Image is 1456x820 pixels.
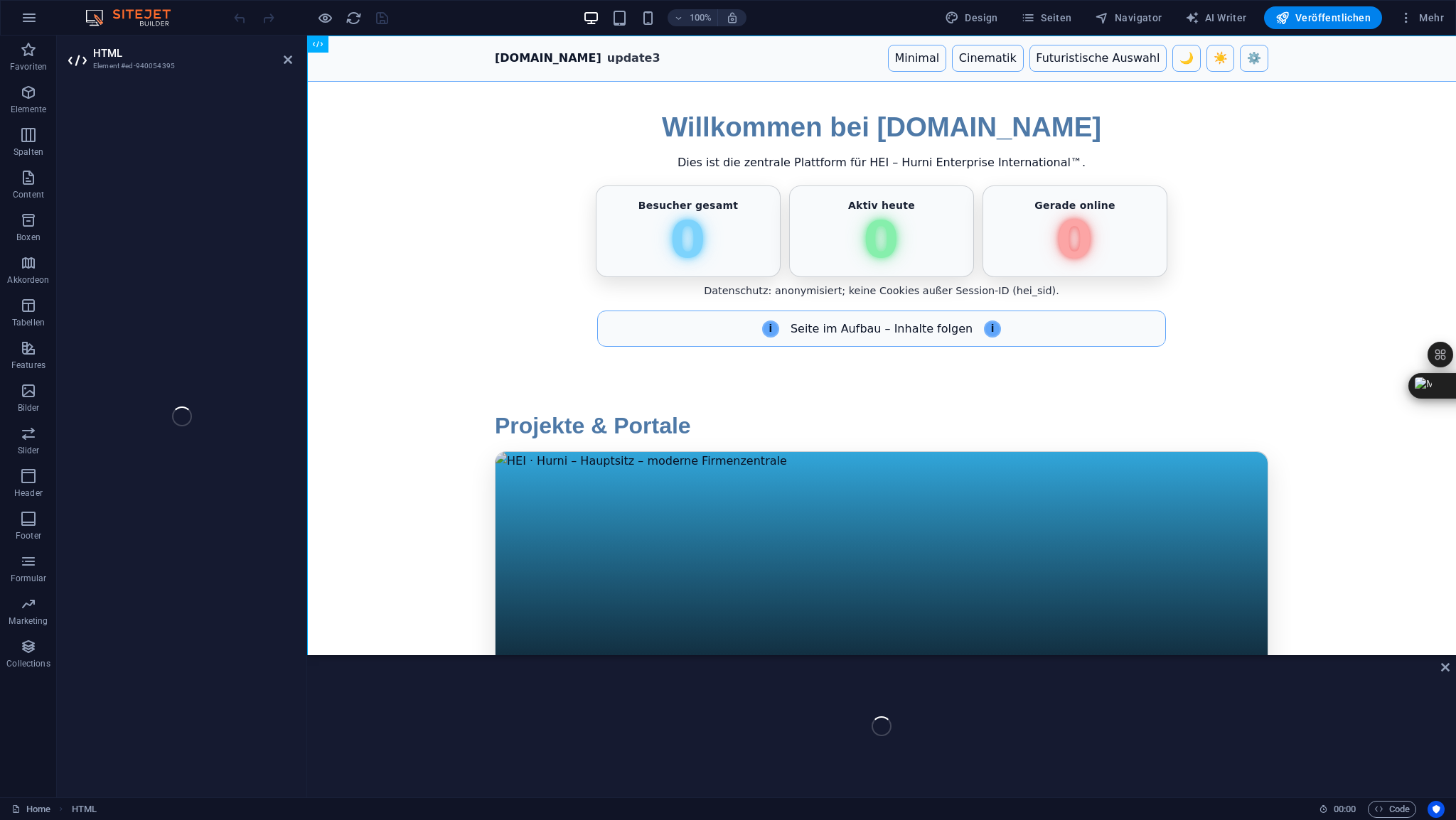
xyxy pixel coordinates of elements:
[346,10,362,26] i: Seite neu laden
[1428,801,1445,818] button: Usercentrics
[1334,801,1356,818] span: 00 00
[1275,11,1371,25] span: Veröffentlichen
[945,11,998,25] span: Design
[1393,6,1450,29] button: Mehr
[1089,6,1168,29] button: Navigator
[1319,801,1356,818] h6: Session-Zeit
[1344,804,1346,814] span: :
[1374,801,1410,818] span: Code
[1095,11,1162,25] span: Navigator
[1399,11,1444,25] span: Mehr
[1015,6,1078,29] button: Seiten
[726,11,739,24] i: Bei Größenänderung Zoomstufe automatisch an das gewählte Gerät anpassen.
[689,9,712,26] h6: 100%
[1179,6,1253,29] button: AI Writer
[939,6,1004,29] div: Design (Strg+Alt+Y)
[1264,6,1382,29] button: Veröffentlichen
[668,9,718,26] button: 100%
[1185,11,1247,25] span: AI Writer
[1368,801,1416,818] button: Code
[1021,11,1072,25] span: Seiten
[345,9,362,26] button: reload
[939,6,1004,29] button: Design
